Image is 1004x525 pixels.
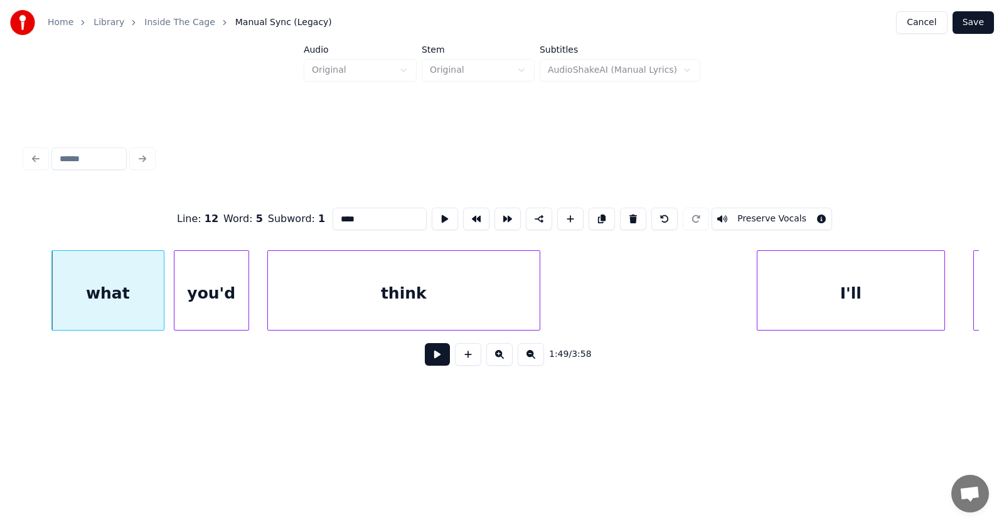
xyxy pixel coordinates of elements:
button: Cancel [896,11,947,34]
button: Save [953,11,994,34]
label: Subtitles [540,45,700,54]
div: Line : [177,211,218,226]
span: 1:49 [549,348,569,361]
div: / [549,348,579,361]
a: Library [93,16,124,29]
label: Stem [422,45,535,54]
nav: breadcrumb [48,16,332,29]
label: Audio [304,45,417,54]
span: 12 [205,213,218,225]
img: youka [10,10,35,35]
span: 5 [256,213,263,225]
a: Home [48,16,73,29]
div: Open chat [951,475,989,512]
div: Word : [223,211,263,226]
button: Toggle [712,208,832,230]
a: Inside The Cage [144,16,215,29]
span: 1 [318,213,325,225]
span: Manual Sync (Legacy) [235,16,332,29]
span: 3:58 [572,348,591,361]
div: Subword : [268,211,325,226]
